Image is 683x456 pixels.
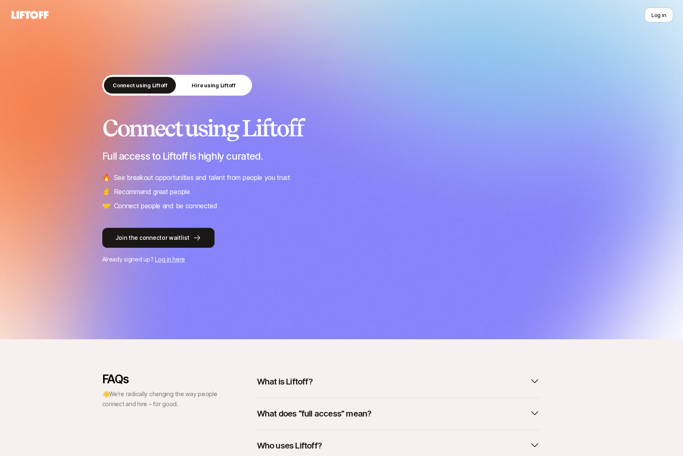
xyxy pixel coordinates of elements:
span: ✌️ [102,186,111,197]
button: What is Liftoff? [257,372,540,391]
a: Join the connector waitlist [102,228,581,248]
p: Connect people and be connected [114,200,217,211]
button: Who uses Liftoff? [257,436,540,455]
span: 🤝 [102,200,111,211]
p: FAQs [102,372,219,386]
button: What does “full access” mean? [257,404,540,423]
a: Log in here [155,256,185,263]
p: Recommend great people [114,186,190,197]
p: 👋 [102,389,219,409]
p: Full access to Liftoff is highly curated. [102,150,581,162]
button: Log in [644,7,673,22]
button: Join the connector waitlist [102,228,215,248]
p: Who uses Liftoff? [257,440,322,451]
p: What is Liftoff? [257,376,313,387]
p: Connect using Liftoff [113,81,168,89]
span: We’re radically changing the way people connect and hire – for good. [102,390,217,407]
p: See breakout opportunities and talent from people you trust [114,172,290,183]
p: Already signed up? [102,254,581,264]
p: Hire using Liftoff [192,81,235,89]
span: 🔥 [102,172,111,183]
h2: Connect using Liftoff [102,116,581,140]
p: What does “full access” mean? [257,408,372,419]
